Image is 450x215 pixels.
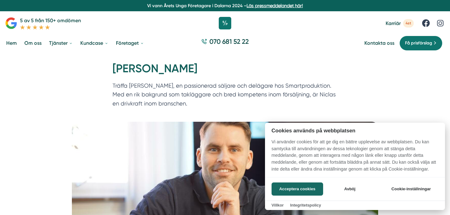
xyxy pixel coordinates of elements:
button: Avböj [325,182,375,196]
button: Acceptera cookies [272,182,323,196]
a: Integritetspolicy [290,203,321,207]
p: Vi använder cookies för att ge dig en bättre upplevelse av webbplatsen. Du kan samtycka till anvä... [265,139,445,177]
a: Villkor [272,203,284,207]
button: Cookie-inställningar [384,182,438,196]
h2: Cookies används på webbplatsen [265,128,445,134]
